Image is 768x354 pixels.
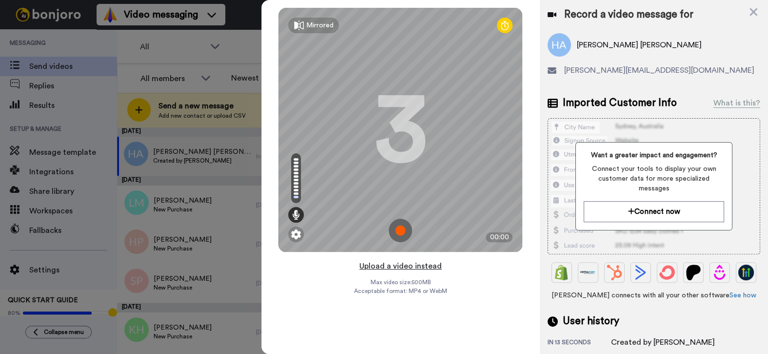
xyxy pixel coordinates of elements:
span: Want a greater impact and engagement? [584,150,724,160]
button: Connect now [584,201,724,222]
img: Shopify [554,265,570,280]
div: What is this? [713,97,760,109]
button: Upload a video instead [356,260,445,272]
span: User history [563,314,619,329]
p: Hi [PERSON_NAME], We hope you and your customers have been having a great time with [PERSON_NAME]... [32,27,158,37]
span: Imported Customer Info [563,96,677,110]
img: ic_gear.svg [291,229,301,239]
img: Drip [712,265,728,280]
a: See how [729,292,756,299]
p: Message from Amy, sent 3d ago [32,37,158,45]
div: Created by [PERSON_NAME] [611,336,715,348]
img: Profile image for Amy [11,28,27,44]
div: 3 [374,93,427,167]
div: in 13 seconds [548,338,611,348]
div: message notification from Amy, 3d ago. Hi Bryan, We hope you and your customers have been having ... [4,20,191,53]
span: Acceptable format: MP4 or WebM [354,287,447,295]
img: ActiveCampaign [633,265,649,280]
img: GoHighLevel [738,265,754,280]
span: [PERSON_NAME] connects with all your other software [548,291,760,300]
img: ConvertKit [659,265,675,280]
span: [PERSON_NAME][EMAIL_ADDRESS][DOMAIN_NAME] [564,64,754,76]
img: Patreon [686,265,701,280]
img: Hubspot [607,265,622,280]
img: Ontraport [580,265,596,280]
div: 00:00 [486,232,512,242]
img: ic_record_start.svg [389,219,412,242]
span: Connect your tools to display your own customer data for more specialized messages [584,164,724,193]
span: Max video size: 500 MB [370,278,431,286]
